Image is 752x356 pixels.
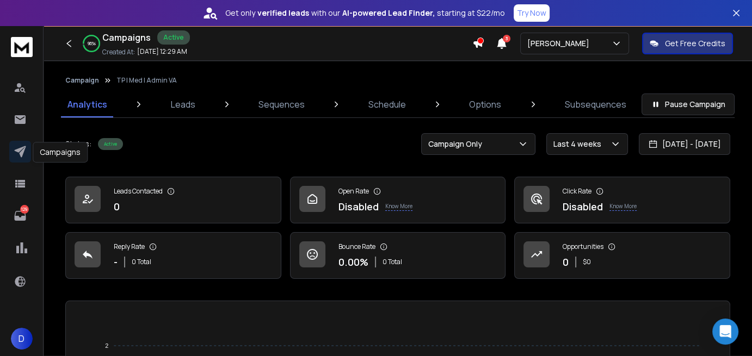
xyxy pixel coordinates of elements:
[65,76,99,85] button: Campaign
[164,91,202,117] a: Leads
[639,133,730,155] button: [DATE] - [DATE]
[132,258,151,266] p: 0 Total
[257,8,309,18] strong: verified leads
[290,177,506,223] a: Open RateDisabledKnow More
[362,91,412,117] a: Schedule
[67,98,107,111] p: Analytics
[558,91,633,117] a: Subsequences
[463,91,508,117] a: Options
[383,258,402,266] p: 0 Total
[102,31,151,44] h1: Campaigns
[609,202,637,211] p: Know More
[171,98,195,111] p: Leads
[712,318,738,345] div: Open Intercom Messenger
[258,98,305,111] p: Sequences
[553,139,606,149] p: Last 4 weeks
[11,37,33,57] img: logo
[514,177,730,223] a: Click RateDisabledKnow More
[517,8,546,18] p: Try Now
[9,205,31,227] a: 129
[642,33,733,54] button: Get Free Credits
[514,232,730,279] a: Opportunities0$0
[563,199,603,214] p: Disabled
[88,40,96,47] p: 96 %
[114,242,145,251] p: Reply Rate
[20,205,29,214] p: 129
[338,254,368,270] p: 0.00 %
[469,98,501,111] p: Options
[290,232,506,279] a: Bounce Rate0.00%0 Total
[565,98,626,111] p: Subsequences
[114,199,120,214] p: 0
[102,48,135,57] p: Created At:
[65,177,281,223] a: Leads Contacted0
[368,98,406,111] p: Schedule
[583,258,591,266] p: $ 0
[338,187,369,196] p: Open Rate
[116,76,177,85] p: TP | Med | Admin VA
[665,38,725,49] p: Get Free Credits
[503,35,510,42] span: 3
[563,187,591,196] p: Click Rate
[225,8,505,18] p: Get only with our starting at $22/mo
[563,254,569,270] p: 0
[338,242,375,251] p: Bounce Rate
[527,38,594,49] p: [PERSON_NAME]
[428,139,486,149] p: Campaign Only
[342,8,435,18] strong: AI-powered Lead Finder,
[33,142,88,163] div: Campaigns
[385,202,412,211] p: Know More
[98,138,123,150] div: Active
[11,328,33,349] button: D
[65,139,91,149] p: Status:
[114,254,118,270] p: -
[642,93,735,115] button: Pause Campaign
[514,4,550,22] button: Try Now
[157,30,190,45] div: Active
[65,232,281,279] a: Reply Rate-0 Total
[338,199,379,214] p: Disabled
[137,47,187,56] p: [DATE] 12:29 AM
[61,91,114,117] a: Analytics
[252,91,311,117] a: Sequences
[105,342,108,349] tspan: 2
[114,187,163,196] p: Leads Contacted
[563,242,603,251] p: Opportunities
